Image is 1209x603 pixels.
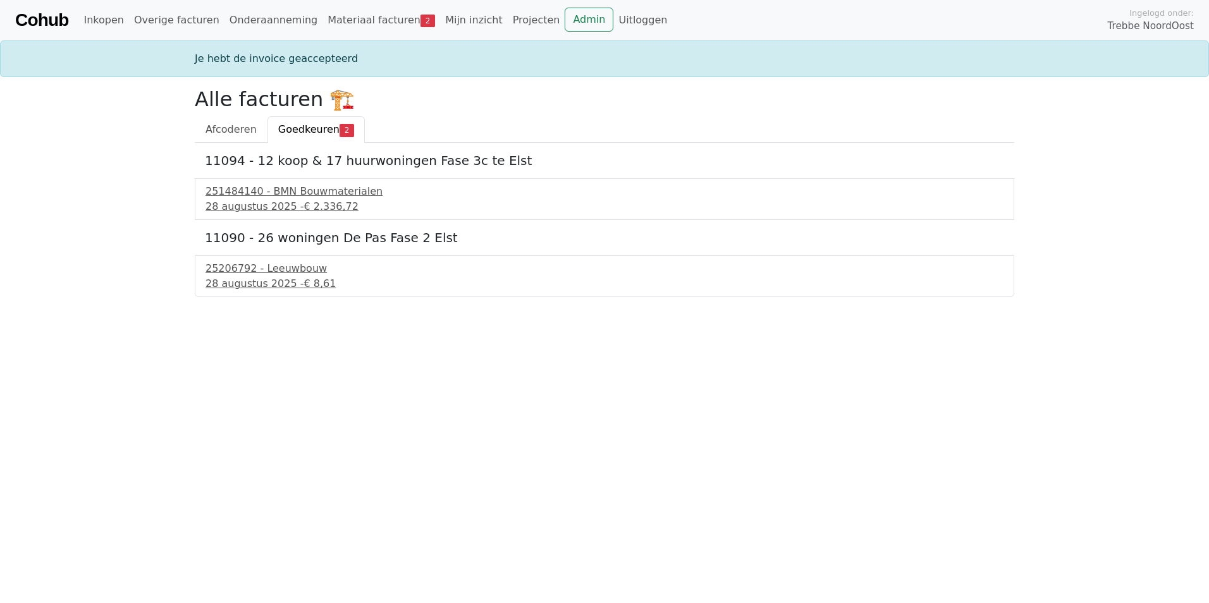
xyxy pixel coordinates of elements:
div: 28 augustus 2025 - [206,199,1003,214]
a: 25206792 - Leeuwbouw28 augustus 2025 -€ 8,61 [206,261,1003,291]
div: 28 augustus 2025 - [206,276,1003,291]
a: 251484140 - BMN Bouwmaterialen28 augustus 2025 -€ 2.336,72 [206,184,1003,214]
div: 25206792 - Leeuwbouw [206,261,1003,276]
h5: 11090 - 26 woningen De Pas Fase 2 Elst [205,230,1004,245]
a: Onderaanneming [224,8,322,33]
a: Mijn inzicht [440,8,508,33]
a: Materiaal facturen2 [322,8,440,33]
a: Cohub [15,5,68,35]
span: Afcoderen [206,123,257,135]
a: Uitloggen [613,8,672,33]
span: € 2.336,72 [304,200,359,212]
span: Ingelogd onder: [1129,7,1194,19]
div: 251484140 - BMN Bouwmaterialen [206,184,1003,199]
h2: Alle facturen 🏗️ [195,87,1014,111]
a: Projecten [508,8,565,33]
a: Overige facturen [129,8,224,33]
span: Goedkeuren [278,123,340,135]
span: € 8,61 [304,277,336,289]
span: 2 [420,15,435,27]
a: Afcoderen [195,116,267,143]
a: Inkopen [78,8,128,33]
span: Trebbe NoordOost [1108,19,1194,33]
a: Admin [565,8,613,32]
a: Goedkeuren2 [267,116,365,143]
span: 2 [340,124,354,137]
div: Je hebt de invoice geaccepteerd [187,51,1022,66]
h5: 11094 - 12 koop & 17 huurwoningen Fase 3c te Elst [205,153,1004,168]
